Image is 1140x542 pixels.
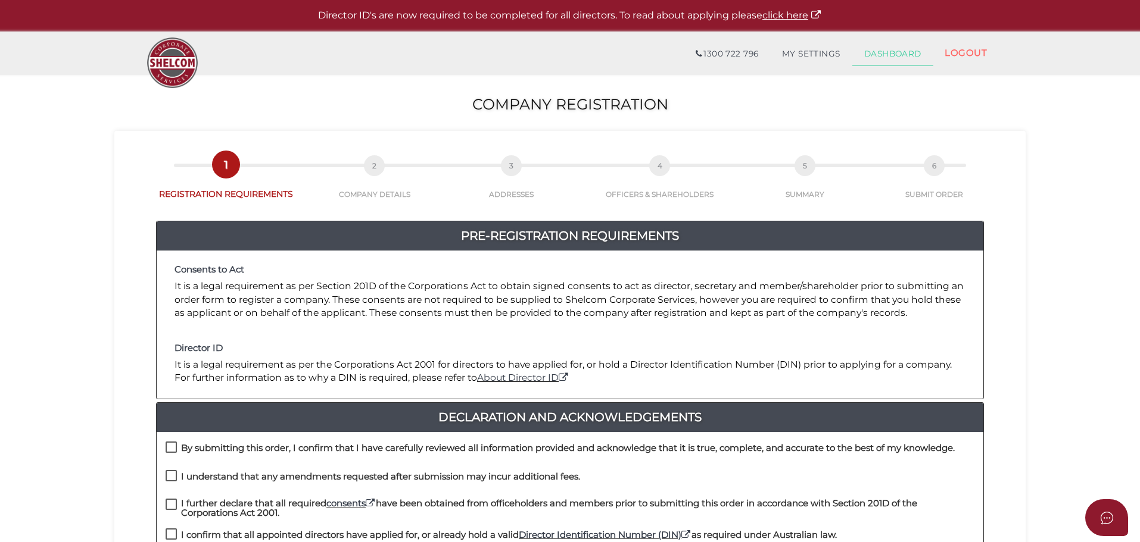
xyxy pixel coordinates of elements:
[795,155,815,176] span: 5
[924,155,945,176] span: 6
[181,443,955,453] h4: By submitting this order, I confirm that I have carefully reviewed all information provided and a...
[519,529,692,540] a: Director Identification Number (DIN)
[649,155,670,176] span: 4
[175,280,965,319] p: It is a legal requirement as per Section 201D of the Corporations Act to obtain signed consents t...
[175,265,965,275] h4: Consents to Act
[581,168,739,199] a: 4OFFICERS & SHAREHOLDERS
[326,497,376,509] a: consents
[216,154,236,175] span: 1
[181,499,974,518] h4: I further declare that all required have been obtained from officeholders and members prior to su...
[441,168,581,199] a: 3ADDRESSES
[308,168,442,199] a: 2COMPANY DETAILS
[157,408,983,427] a: Declaration And Acknowledgements
[872,168,996,199] a: 6SUBMIT ORDER
[175,358,965,385] p: It is a legal requirement as per the Corporations Act 2001 for directors to have applied for, or ...
[181,530,837,540] h4: I confirm that all appointed directors have applied for, or already hold a valid as required unde...
[1085,499,1128,536] button: Open asap
[181,472,580,482] h4: I understand that any amendments requested after submission may incur additional fees.
[175,343,965,353] h4: Director ID
[30,9,1110,23] p: Director ID's are now required to be completed for all directors. To read about applying please
[762,10,822,21] a: click here
[364,155,385,176] span: 2
[770,42,852,66] a: MY SETTINGS
[852,42,933,66] a: DASHBOARD
[933,40,999,65] a: LOGOUT
[739,168,873,199] a: 5SUMMARY
[477,372,569,383] a: About Director ID
[684,42,770,66] a: 1300 722 796
[501,155,522,176] span: 3
[157,226,983,245] a: Pre-Registration Requirements
[144,167,308,200] a: 1REGISTRATION REQUIREMENTS
[141,32,204,94] img: Logo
